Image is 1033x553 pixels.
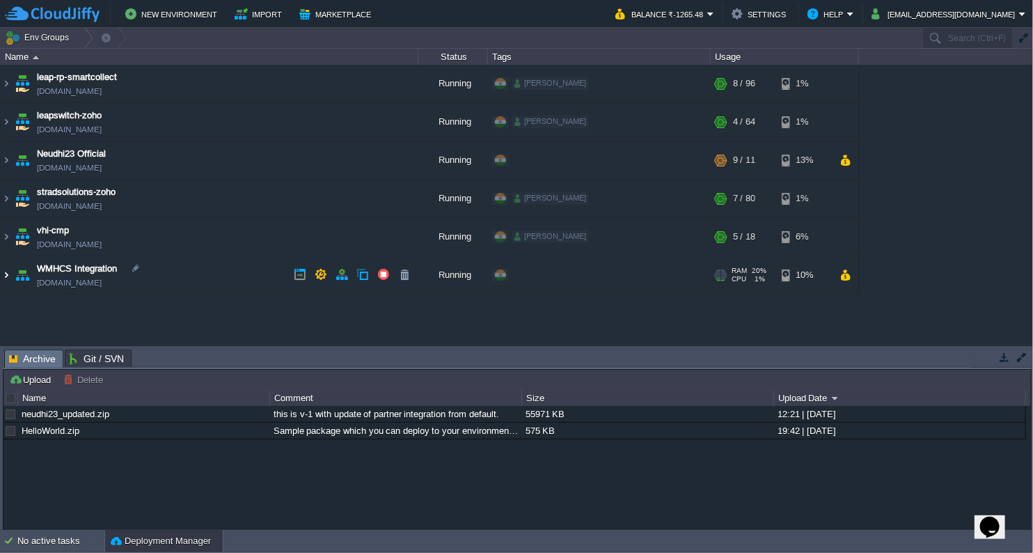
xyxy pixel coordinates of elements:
button: Delete [63,373,107,386]
img: AMDAwAAAACH5BAEAAAAALAAAAAABAAEAAAICRAEAOw== [1,218,12,256]
span: RAM [732,267,747,275]
div: Running [418,103,488,141]
div: 7 / 80 [733,180,755,217]
span: Git / SVN [70,350,124,367]
button: Settings [732,6,790,22]
div: [PERSON_NAME] [512,77,589,90]
div: No active tasks [17,530,104,552]
span: 20% [752,267,767,275]
img: AMDAwAAAACH5BAEAAAAALAAAAAABAAEAAAICRAEAOw== [13,218,32,256]
div: 1% [782,180,827,217]
img: AMDAwAAAACH5BAEAAAAALAAAAAABAAEAAAICRAEAOw== [13,65,32,102]
div: Name [19,390,269,406]
span: Archive [9,350,56,368]
div: Upload Date [775,390,1025,406]
div: Comment [271,390,521,406]
button: New Environment [125,6,221,22]
a: WMHCS Integration [37,262,117,276]
a: [DOMAIN_NAME] [37,123,102,137]
div: Running [418,218,488,256]
div: Running [418,180,488,217]
a: [DOMAIN_NAME] [37,276,102,290]
div: 12:21 | [DATE] [774,406,1025,422]
img: CloudJiffy [5,6,100,23]
a: leap-rp-smartcollect [37,70,117,84]
a: neudhi23_updated.zip [22,409,109,419]
div: Running [418,256,488,294]
img: AMDAwAAAACH5BAEAAAAALAAAAAABAAEAAAICRAEAOw== [1,180,12,217]
img: AMDAwAAAACH5BAEAAAAALAAAAAABAAEAAAICRAEAOw== [1,103,12,141]
div: 5 / 18 [733,218,755,256]
div: Tags [489,49,710,65]
div: [PERSON_NAME] [512,116,589,128]
div: 9 / 11 [733,141,755,179]
div: 6% [782,218,827,256]
img: AMDAwAAAACH5BAEAAAAALAAAAAABAAEAAAICRAEAOw== [13,180,32,217]
button: Upload [9,373,55,386]
a: HelloWorld.zip [22,426,79,436]
a: [DOMAIN_NAME] [37,199,102,213]
a: vhi-cmp [37,224,69,237]
a: stradsolutions-zoho [37,185,116,199]
div: Usage [711,49,858,65]
div: 10% [782,256,827,294]
a: [DOMAIN_NAME] [37,237,102,251]
div: 1% [782,65,827,102]
img: AMDAwAAAACH5BAEAAAAALAAAAAABAAEAAAICRAEAOw== [1,65,12,102]
img: AMDAwAAAACH5BAEAAAAALAAAAAABAAEAAAICRAEAOw== [13,256,32,294]
button: Marketplace [299,6,375,22]
div: 4 / 64 [733,103,755,141]
div: Running [418,141,488,179]
img: AMDAwAAAACH5BAEAAAAALAAAAAABAAEAAAICRAEAOw== [13,141,32,179]
button: Deployment Manager [111,534,211,548]
span: CPU [732,275,746,283]
div: Running [418,65,488,102]
button: [EMAIL_ADDRESS][DOMAIN_NAME] [872,6,1019,22]
a: [DOMAIN_NAME] [37,84,102,98]
button: Env Groups [5,28,74,47]
div: [PERSON_NAME] [512,192,589,205]
img: AMDAwAAAACH5BAEAAAAALAAAAAABAAEAAAICRAEAOw== [1,256,12,294]
img: AMDAwAAAACH5BAEAAAAALAAAAAABAAEAAAICRAEAOw== [1,141,12,179]
div: 19:42 | [DATE] [774,423,1025,439]
div: 575 KB [522,423,773,439]
span: 1% [752,275,766,283]
a: [DOMAIN_NAME] [37,161,102,175]
button: Import [235,6,287,22]
img: AMDAwAAAACH5BAEAAAAALAAAAAABAAEAAAICRAEAOw== [13,103,32,141]
iframe: chat widget [975,497,1019,539]
button: Balance ₹-1265.48 [615,6,707,22]
button: Help [807,6,847,22]
div: Name [1,49,418,65]
div: 1% [782,103,827,141]
div: this is v-1 with update of partner integration from default. [270,406,521,422]
div: 8 / 96 [733,65,755,102]
a: leapswitch-zoho [37,109,102,123]
img: AMDAwAAAACH5BAEAAAAALAAAAAABAAEAAAICRAEAOw== [33,56,39,59]
div: Sample package which you can deploy to your environment. Feel free to delete and upload a package... [270,423,521,439]
a: Neudhi23 Official [37,147,106,161]
div: 13% [782,141,827,179]
div: 55971 KB [522,406,773,422]
div: [PERSON_NAME] [512,231,589,243]
div: Status [419,49,487,65]
div: Size [523,390,773,406]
